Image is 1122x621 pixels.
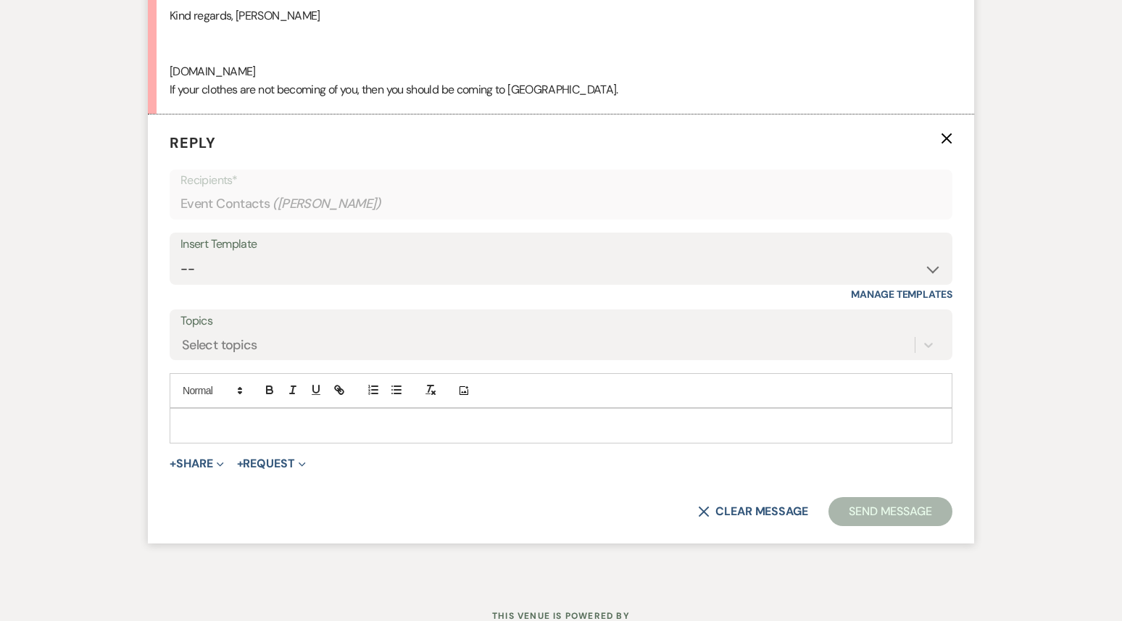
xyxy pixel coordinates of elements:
button: Send Message [828,497,952,526]
div: Select topics [182,335,257,355]
button: Request [237,458,306,470]
div: Event Contacts [180,190,942,218]
a: Manage Templates [851,288,952,301]
button: Clear message [698,506,808,517]
span: + [170,458,176,470]
button: Share [170,458,224,470]
span: Reply [170,133,216,152]
label: Topics [180,311,942,332]
div: Insert Template [180,234,942,255]
span: ( [PERSON_NAME] ) [273,194,381,214]
span: + [237,458,244,470]
p: Recipients* [180,171,942,190]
